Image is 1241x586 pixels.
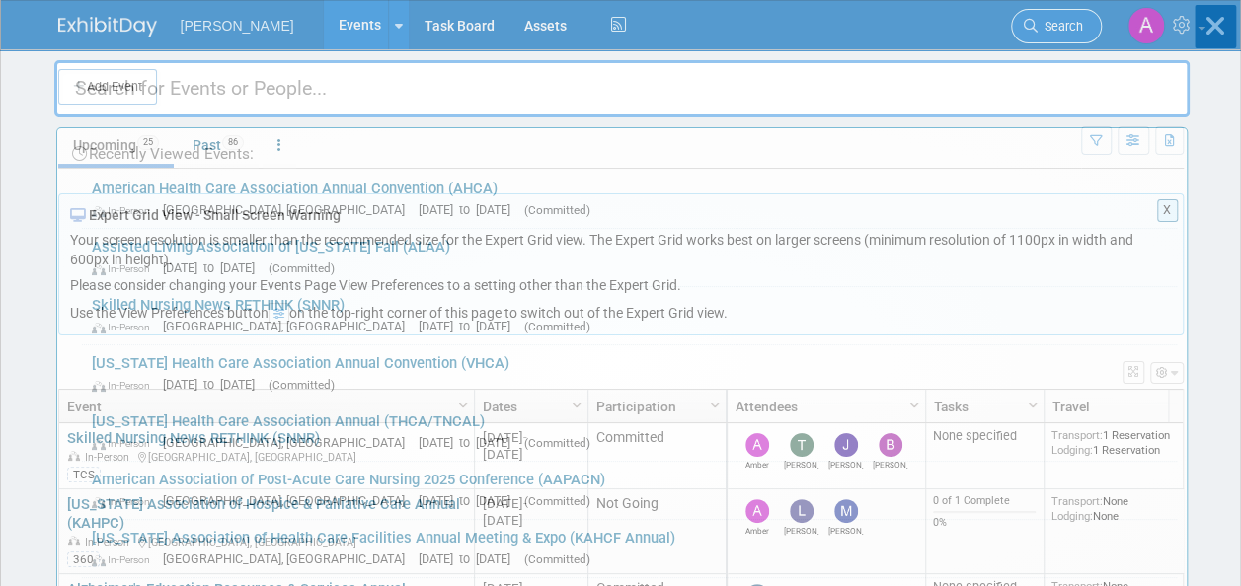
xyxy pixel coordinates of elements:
[163,493,415,508] span: [GEOGRAPHIC_DATA], [GEOGRAPHIC_DATA]
[419,435,520,450] span: [DATE] to [DATE]
[92,204,159,217] span: In-Person
[524,320,590,333] span: (Committed)
[524,552,590,566] span: (Committed)
[419,551,520,566] span: [DATE] to [DATE]
[269,378,335,392] span: (Committed)
[269,261,335,275] span: (Committed)
[82,462,1177,519] a: American Association of Post-Acute Care Nursing 2025 Conference (AAPACN) In-Person [GEOGRAPHIC_DA...
[524,203,590,217] span: (Committed)
[82,345,1177,403] a: [US_STATE] Health Care Association Annual Convention (VHCA) In-Person [DATE] to [DATE] (Committed)
[92,262,159,275] span: In-Person
[67,128,1177,171] div: Recently Viewed Events:
[163,319,415,333] span: [GEOGRAPHIC_DATA], [GEOGRAPHIC_DATA]
[82,287,1177,344] a: Skilled Nursing News RETHINK (SNNR) In-Person [GEOGRAPHIC_DATA], [GEOGRAPHIC_DATA] [DATE] to [DAT...
[92,495,159,508] span: In-Person
[82,403,1177,461] a: [US_STATE] Health Care Association Annual (THCA/TNCAL) In-Person [GEOGRAPHIC_DATA], [GEOGRAPHIC_D...
[419,493,520,508] span: [DATE] to [DATE]
[54,60,1190,117] input: Search for Events or People...
[419,319,520,333] span: [DATE] to [DATE]
[92,553,159,566] span: In-Person
[82,520,1177,577] a: [US_STATE] Association of Health Care Facilities Annual Meeting & Expo (KAHCF Annual) In-Person [...
[163,435,415,450] span: [GEOGRAPHIC_DATA], [GEOGRAPHIC_DATA]
[82,171,1177,228] a: American Health Care Association Annual Convention (AHCA) In-Person [GEOGRAPHIC_DATA], [GEOGRAPHI...
[163,551,415,566] span: [GEOGRAPHIC_DATA], [GEOGRAPHIC_DATA]
[92,321,159,333] span: In-Person
[524,436,590,450] span: (Committed)
[163,202,415,217] span: [GEOGRAPHIC_DATA], [GEOGRAPHIC_DATA]
[419,202,520,217] span: [DATE] to [DATE]
[163,260,265,275] span: [DATE] to [DATE]
[82,229,1177,286] a: Assisted Living Association of [US_STATE] Fall (ALAA) In-Person [DATE] to [DATE] (Committed)
[92,437,159,450] span: In-Person
[163,377,265,392] span: [DATE] to [DATE]
[92,379,159,392] span: In-Person
[524,494,590,508] span: (Committed)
